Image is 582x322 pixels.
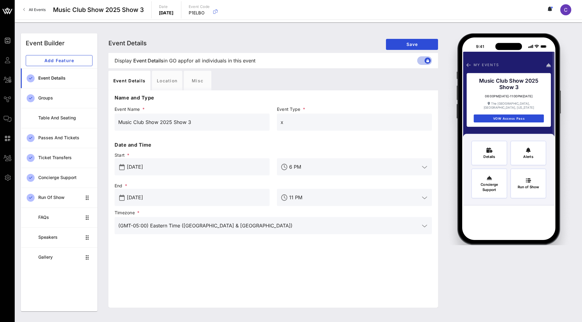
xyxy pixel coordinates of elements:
[184,71,211,90] div: Misc
[281,117,428,127] input: Event Type
[115,141,432,148] p: Date and Time
[119,164,125,170] button: prepend icon
[53,5,144,14] span: Music Club Show 2025 Show 3
[108,39,147,47] span: Event Details
[115,152,270,158] span: Start
[26,55,93,66] button: Add Feature
[115,57,255,64] span: Display in GO app
[189,10,210,16] p: P1ELBO
[152,71,182,90] div: Location
[386,39,438,50] button: Save
[21,108,97,128] a: Table and Seating
[38,155,93,160] div: Ticket Transfers
[108,71,150,90] div: Event Details
[133,57,164,64] span: Event Details
[21,227,97,247] a: Speakers
[21,128,97,148] a: Passes and Tickets
[118,221,420,230] input: Timezone
[564,7,568,13] span: C
[38,175,93,180] div: Concierge Support
[21,88,97,108] a: Groups
[21,168,97,188] a: Concierge Support
[38,135,93,140] div: Passes and Tickets
[289,162,420,172] input: Start Time
[29,7,46,12] span: All Events
[119,195,125,201] button: prepend icon
[118,117,266,127] input: Event Name
[26,39,65,48] div: Event Builder
[21,148,97,168] a: Ticket Transfers
[159,10,174,16] p: [DATE]
[115,94,432,101] p: Name and Type
[115,183,270,189] span: End
[31,58,87,63] span: Add Feature
[391,42,433,47] span: Save
[159,4,174,10] p: Date
[20,5,49,15] a: All Events
[21,208,97,227] a: FAQs
[187,57,255,64] span: for all individuals in this event
[115,210,432,216] span: Timezone
[38,255,81,260] div: Gallery
[21,68,97,88] a: Event Details
[38,235,81,240] div: Speakers
[560,4,571,15] div: C
[21,247,97,267] a: Gallery
[277,106,432,112] span: Event Type
[127,193,266,202] input: End Date
[38,215,81,220] div: FAQs
[289,193,420,202] input: End Time
[38,195,81,200] div: Run of Show
[38,95,93,101] div: Groups
[189,4,210,10] p: Event Code
[21,188,97,208] a: Run of Show
[115,106,270,112] span: Event Name
[38,76,93,81] div: Event Details
[38,115,93,121] div: Table and Seating
[127,162,266,172] input: Start Date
